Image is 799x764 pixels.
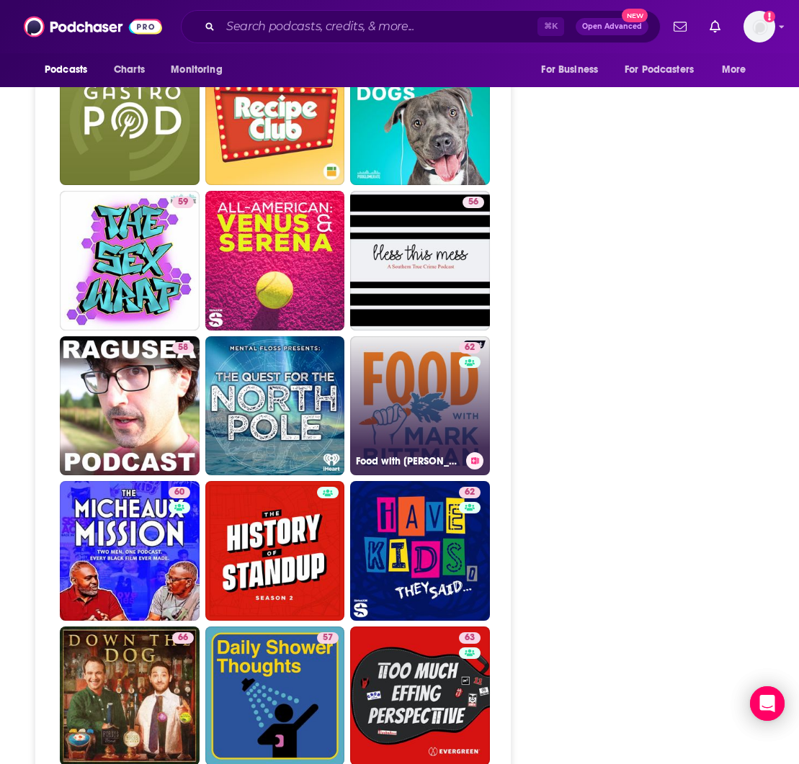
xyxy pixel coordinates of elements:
[172,342,194,354] a: 58
[178,341,188,355] span: 58
[750,686,785,721] div: Open Intercom Messenger
[172,197,194,208] a: 59
[615,56,715,84] button: open menu
[178,631,188,645] span: 66
[317,632,339,644] a: 57
[744,11,775,42] span: Logged in as CookbookCarrie
[104,56,153,84] a: Charts
[171,60,222,80] span: Monitoring
[764,11,775,22] svg: Add a profile image
[459,342,481,354] a: 62
[668,14,692,39] a: Show notifications dropdown
[174,485,184,500] span: 60
[537,17,564,36] span: ⌘ K
[205,45,345,185] a: 64
[463,197,484,208] a: 56
[45,60,87,80] span: Podcasts
[169,487,190,498] a: 60
[722,60,746,80] span: More
[582,23,642,30] span: Open Advanced
[468,195,478,210] span: 56
[24,13,162,40] img: Podchaser - Follow, Share and Rate Podcasts
[35,56,106,84] button: open menu
[465,341,475,355] span: 62
[60,45,200,185] a: 81
[350,336,490,476] a: 62Food with [PERSON_NAME]
[60,481,200,621] a: 60
[459,487,481,498] a: 62
[704,14,726,39] a: Show notifications dropdown
[323,631,333,645] span: 57
[350,191,490,331] a: 56
[181,10,661,43] div: Search podcasts, credits, & more...
[350,45,490,185] a: 58
[172,632,194,644] a: 66
[465,631,475,645] span: 63
[465,485,475,500] span: 62
[178,195,188,210] span: 59
[576,18,648,35] button: Open AdvancedNew
[622,9,648,22] span: New
[541,60,598,80] span: For Business
[531,56,616,84] button: open menu
[161,56,241,84] button: open menu
[356,455,460,467] h3: Food with [PERSON_NAME]
[220,15,537,38] input: Search podcasts, credits, & more...
[712,56,764,84] button: open menu
[744,11,775,42] img: User Profile
[114,60,145,80] span: Charts
[625,60,694,80] span: For Podcasters
[60,191,200,331] a: 59
[459,632,481,644] a: 63
[350,481,490,621] a: 62
[60,336,200,476] a: 58
[744,11,775,42] button: Show profile menu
